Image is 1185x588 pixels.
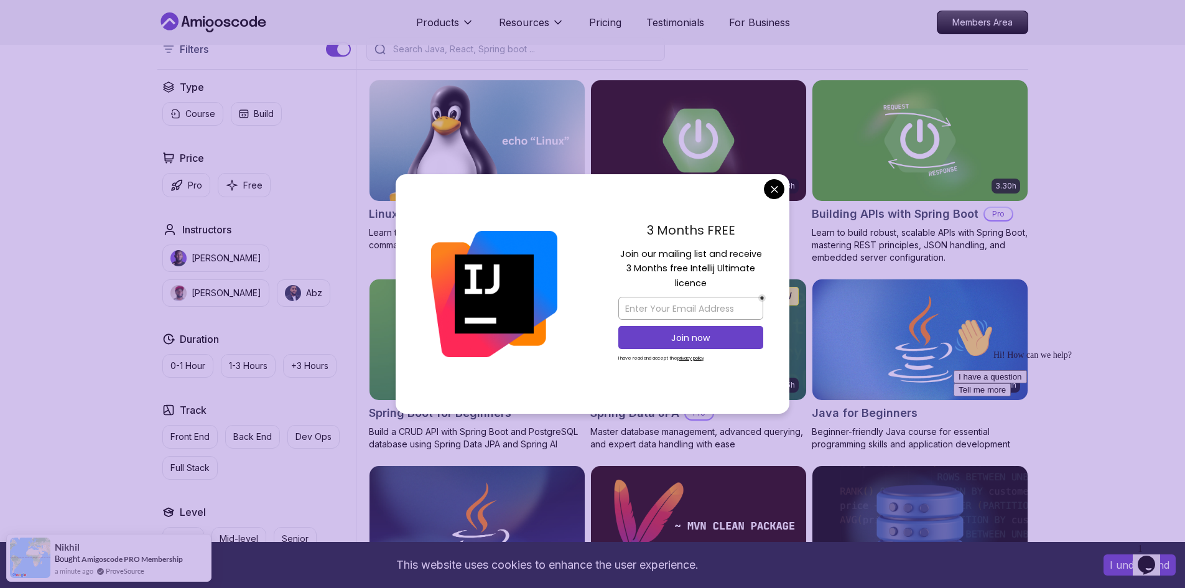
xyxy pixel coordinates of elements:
p: Build a CRUD API with Spring Boot and PostgreSQL database using Spring Data JPA and Spring AI [369,426,585,450]
p: Dev Ops [295,431,332,443]
a: Spring Boot for Beginners card1.67hNEWSpring Boot for BeginnersBuild a CRUD API with Spring Boot ... [369,279,585,450]
button: Accept cookies [1104,554,1176,576]
img: instructor img [170,285,187,301]
a: Amigoscode PRO Membership [81,554,183,564]
h2: Linux Fundamentals [369,205,479,223]
p: [PERSON_NAME] [192,252,261,264]
button: Junior [162,527,204,551]
button: Front End [162,425,218,449]
button: +3 Hours [283,354,337,378]
p: Course [185,108,215,120]
button: Tell me more [5,70,62,83]
iframe: chat widget [949,313,1173,532]
p: Pro [188,179,202,192]
button: Back End [225,425,280,449]
p: Free [243,179,263,192]
button: Dev Ops [287,425,340,449]
p: Filters [180,42,208,57]
p: Build [254,108,274,120]
button: Mid-level [211,527,266,551]
span: Hi! How can we help? [5,37,123,47]
h2: Level [180,505,206,520]
button: Course [162,102,223,126]
a: Linux Fundamentals card6.00hLinux FundamentalsProLearn the fundamentals of Linux and how to use t... [369,80,585,251]
p: Mid-level [220,533,258,545]
p: 0-1 Hour [170,360,205,372]
p: [PERSON_NAME] [192,287,261,299]
a: Java for Beginners card2.41hJava for BeginnersBeginner-friendly Java course for essential program... [812,279,1028,450]
p: Back End [233,431,272,443]
img: Linux Fundamentals card [369,80,585,201]
img: Java for Developers card [369,466,585,587]
button: 0-1 Hour [162,354,213,378]
h2: Instructors [182,222,231,237]
p: Products [416,15,459,30]
a: Pricing [589,15,621,30]
a: Testimonials [646,15,704,30]
p: Senior [282,533,309,545]
img: :wave: [5,5,45,45]
a: ProveSource [106,566,144,576]
button: Pro [162,173,210,197]
p: Resources [499,15,549,30]
h2: Java for Beginners [812,404,918,422]
p: Abz [306,287,322,299]
img: instructor img [285,285,301,301]
img: Spring Boot for Beginners card [369,279,585,400]
img: Advanced Spring Boot card [591,80,806,201]
p: Learn to build robust, scalable APIs with Spring Boot, mastering REST principles, JSON handling, ... [812,226,1028,264]
button: 1-3 Hours [221,354,276,378]
img: Java for Beginners card [812,279,1028,400]
p: Front End [170,431,210,443]
p: Pro [985,208,1012,220]
button: Resources [499,15,564,40]
iframe: chat widget [1133,538,1173,576]
img: provesource social proof notification image [10,538,50,578]
button: Full Stack [162,456,218,480]
div: 👋Hi! How can we help?I have a questionTell me more [5,5,229,83]
input: Search Java, React, Spring boot ... [391,43,657,55]
a: Members Area [937,11,1028,34]
a: Building APIs with Spring Boot card3.30hBuilding APIs with Spring BootProLearn to build robust, s... [812,80,1028,264]
button: instructor imgAbz [277,279,330,307]
p: Beginner-friendly Java course for essential programming skills and application development [812,426,1028,450]
button: Senior [274,527,317,551]
button: Free [218,173,271,197]
p: 1-3 Hours [229,360,267,372]
span: Bought [55,554,80,564]
img: Advanced Databases card [812,466,1028,587]
h2: Building APIs with Spring Boot [812,205,978,223]
span: Nikhil [55,542,80,553]
p: Full Stack [170,462,210,474]
h2: Price [180,151,204,166]
p: Members Area [937,11,1028,34]
a: Advanced Spring Boot card5.18hAdvanced Spring BootProDive deep into Spring Boot with our advanced... [590,80,807,264]
div: This website uses cookies to enhance the user experience. [9,551,1085,579]
span: a minute ago [55,566,93,576]
button: instructor img[PERSON_NAME] [162,279,269,307]
p: Master database management, advanced querying, and expert data handling with ease [590,426,807,450]
button: instructor img[PERSON_NAME] [162,245,269,272]
h2: Type [180,80,204,95]
h2: Spring Boot for Beginners [369,404,511,422]
button: Build [231,102,282,126]
h2: Track [180,403,207,418]
p: Learn the fundamentals of Linux and how to use the command line [369,226,585,251]
h2: Duration [180,332,219,347]
p: 3.30h [995,181,1016,191]
p: Junior [170,533,196,545]
button: Products [416,15,474,40]
img: Building APIs with Spring Boot card [812,80,1028,201]
a: For Business [729,15,790,30]
p: +3 Hours [291,360,328,372]
img: instructor img [170,250,187,266]
img: Maven Essentials card [591,466,806,587]
button: I have a question [5,57,78,70]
